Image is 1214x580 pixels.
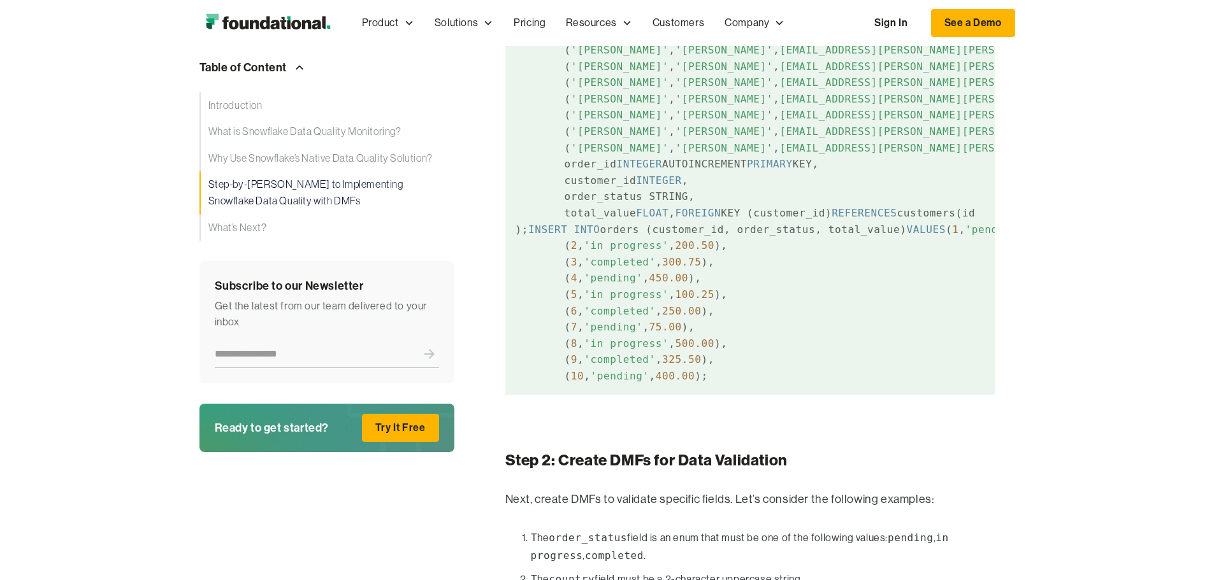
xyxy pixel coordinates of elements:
[584,353,656,365] span: 'completed'
[215,276,439,295] div: Subscribe to our Newsletter
[779,60,1138,73] span: [EMAIL_ADDRESS][PERSON_NAME][PERSON_NAME][DOMAIN_NAME]'
[199,215,454,241] a: What’s Next?
[549,532,627,544] code: order_status
[571,125,669,138] span: '[PERSON_NAME]'
[676,109,774,121] span: '[PERSON_NAME]'
[435,15,478,31] div: Solutions
[676,288,714,301] span: 100.25
[505,451,995,470] h3: Step 2: Create DMFs for Data Validation
[566,15,616,31] div: Resources
[779,44,1138,56] span: [EMAIL_ADDRESS][PERSON_NAME][PERSON_NAME][DOMAIN_NAME]'
[676,60,774,73] span: '[PERSON_NAME]'
[636,207,668,219] span: FLOAT
[779,76,1138,88] span: [EMAIL_ADDRESS][PERSON_NAME][PERSON_NAME][DOMAIN_NAME]'
[747,158,793,170] span: PRIMARY
[779,125,1138,138] span: [EMAIL_ADDRESS][PERSON_NAME][PERSON_NAME][DOMAIN_NAME]'
[571,93,669,105] span: '[PERSON_NAME]'
[965,223,1024,236] span: 'pending'
[656,370,695,382] span: 400.00
[505,490,995,509] p: Next, create DMFs to validate specific fields. Let’s consider the following examples:
[676,239,714,251] span: 200.50
[571,60,669,73] span: '[PERSON_NAME]'
[571,109,669,121] span: '[PERSON_NAME]'
[574,223,600,236] span: INTO
[584,321,642,333] span: 'pending'
[649,272,688,284] span: 450.00
[584,239,668,251] span: 'in progress'
[215,341,439,368] form: Newsletter Form
[584,305,656,317] span: 'completed'
[199,118,454,145] a: What is Snowflake Data Quality Monitoring?
[362,15,399,31] div: Product
[571,142,669,154] span: '[PERSON_NAME]'
[931,9,1015,37] a: See a Demo
[420,341,439,367] input: Submit
[571,76,669,88] span: '[PERSON_NAME]'
[676,44,774,56] span: '[PERSON_NAME]'
[649,321,682,333] span: 75.00
[832,207,897,219] span: REFERENCES
[584,288,668,301] span: 'in progress'
[571,370,584,382] span: 10
[584,256,656,268] span: 'completed'
[662,256,701,268] span: 300.75
[199,10,336,36] a: home
[571,256,577,268] span: 3
[662,305,701,317] span: 250.00
[676,125,774,138] span: '[PERSON_NAME]'
[352,2,424,44] div: Product
[616,158,662,170] span: INTEGER
[676,207,721,219] span: FOREIGN
[676,142,774,154] span: '[PERSON_NAME]'
[584,337,668,350] span: 'in progress'
[676,93,774,105] span: '[PERSON_NAME]'
[676,76,774,88] span: '[PERSON_NAME]'
[585,549,644,562] code: completed
[907,223,946,236] span: VALUES
[531,529,995,566] li: The field is an enum that must be one of the following values: , , .
[662,353,701,365] span: 325.50
[199,145,454,172] a: Why Use Snowflake’s Native Data Quality Solution?
[642,2,714,44] a: Customers
[571,337,577,350] span: 8
[676,337,714,350] span: 500.00
[215,418,329,437] div: Ready to get started?
[862,10,920,36] a: Sign In
[362,414,439,442] a: Try It Free
[591,370,649,382] span: 'pending'
[571,239,577,251] span: 2
[292,60,307,75] img: Arrow
[571,321,577,333] span: 7
[636,174,682,187] span: INTEGER
[556,2,642,44] div: Resources
[215,298,439,330] div: Get the latest from our team delivered to your inbox
[571,353,577,365] span: 9
[952,223,958,236] span: 1
[571,305,577,317] span: 6
[888,532,934,544] code: pending
[424,2,503,44] div: Solutions
[714,2,795,44] div: Company
[725,15,769,31] div: Company
[199,58,287,77] div: Table of Content
[199,10,336,36] img: Foundational Logo
[528,223,567,236] span: INSERT
[584,272,642,284] span: 'pending'
[199,92,454,119] a: Introduction
[571,44,669,56] span: '[PERSON_NAME]'
[779,93,1138,105] span: [EMAIL_ADDRESS][PERSON_NAME][PERSON_NAME][DOMAIN_NAME]'
[503,2,556,44] a: Pricing
[199,171,454,214] a: Step-by-[PERSON_NAME] to Implementing Snowflake Data Quality with DMFs
[571,288,577,301] span: 5
[779,109,1138,121] span: [EMAIL_ADDRESS][PERSON_NAME][PERSON_NAME][DOMAIN_NAME]'
[779,142,1138,154] span: [EMAIL_ADDRESS][PERSON_NAME][PERSON_NAME][DOMAIN_NAME]'
[1150,519,1214,580] iframe: Chat Widget
[571,272,577,284] span: 4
